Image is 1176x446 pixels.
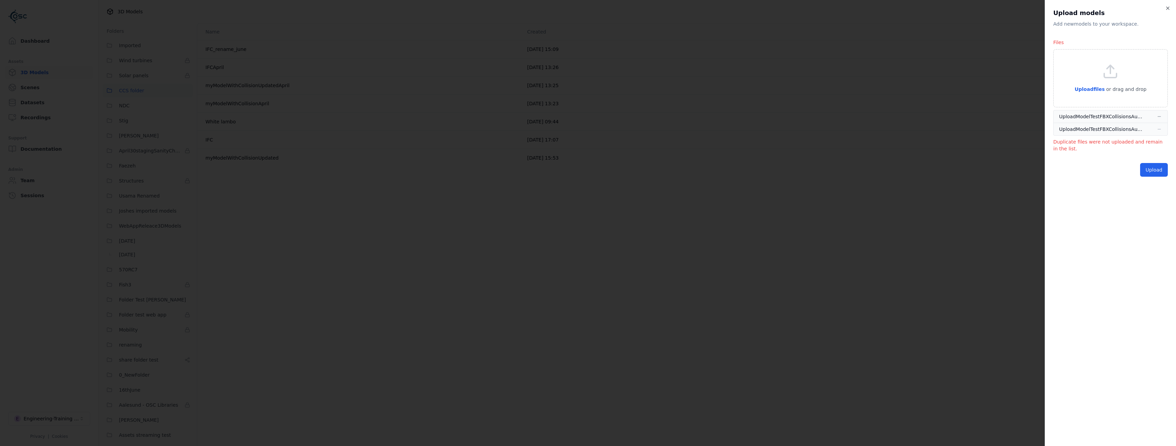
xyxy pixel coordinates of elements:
[1059,126,1145,133] div: UploadModelTestFBXCollisionsAugustSECONDTEST.obj
[1140,163,1168,177] button: Upload
[1053,21,1168,27] p: Add new model s to your workspace.
[1059,113,1145,120] div: UploadModelTestFBXCollisionsAugustSECONDTEST.fbx
[1053,8,1168,18] h2: Upload models
[1053,40,1064,45] label: Files
[1105,85,1147,93] p: or drag and drop
[1053,138,1168,152] p: Duplicate files were not uploaded and remain in the list.
[1074,86,1105,92] span: Upload files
